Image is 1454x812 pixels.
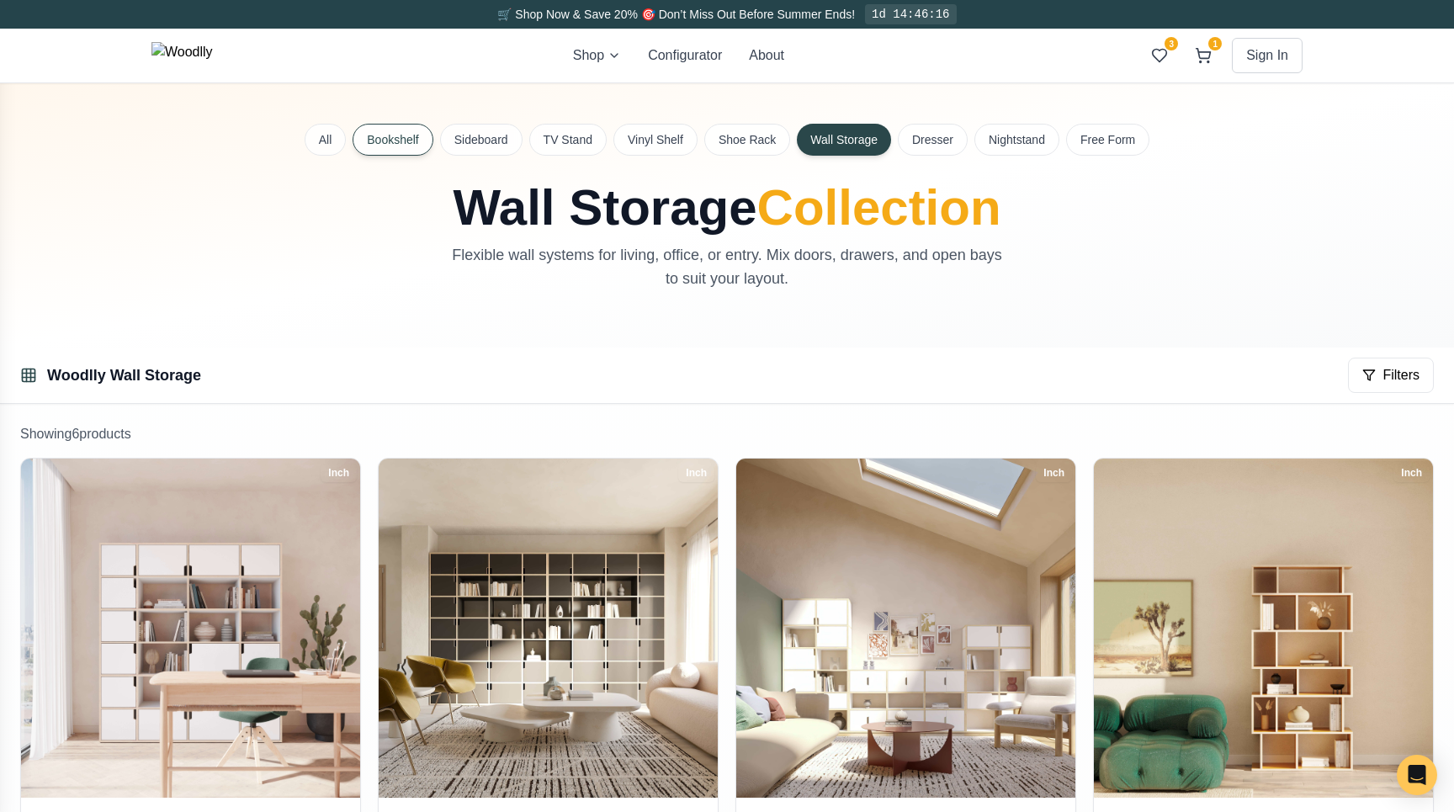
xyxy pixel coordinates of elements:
[749,45,784,66] button: About
[1393,464,1430,482] div: Inch
[1036,464,1072,482] div: Inch
[440,124,523,156] button: Sideboard
[20,424,1434,444] p: Showing 6 product s
[736,459,1075,798] img: Modern Wall Shelf Unit
[1188,40,1218,71] button: 1
[613,124,698,156] button: Vinyl Shelf
[573,45,621,66] button: Shop
[21,459,360,798] img: G Wall Storage Shelf
[797,124,891,156] button: Wall Storage
[757,179,1001,236] span: Collection
[898,124,968,156] button: Dresser
[1165,37,1178,50] span: 3
[305,124,347,156] button: All
[974,124,1059,156] button: Nightstand
[529,124,607,156] button: TV Stand
[704,124,790,156] button: Shoe Rack
[865,4,956,24] div: 1d 14:46:16
[353,124,432,156] button: Bookshelf
[1208,37,1222,50] span: 1
[444,243,1010,290] p: Flexible wall systems for living, office, or entry. Mix doors, drawers, and open bays to suit you...
[648,45,722,66] button: Configurator
[47,367,201,384] a: Woodlly Wall Storage
[678,464,714,482] div: Inch
[1066,124,1149,156] button: Free Form
[350,183,1104,233] h1: Wall Storage
[1397,755,1437,795] div: Open Intercom Messenger
[321,464,357,482] div: Inch
[1232,38,1303,73] button: Sign In
[1348,358,1434,393] button: Filters
[1382,365,1420,385] span: Filters
[1094,459,1433,798] img: Modern Wall Storage
[151,42,213,69] img: Woodlly
[379,459,718,798] img: Heart Wall Storage
[497,8,855,21] span: 🛒 Shop Now & Save 20% 🎯 Don’t Miss Out Before Summer Ends!
[1144,40,1175,71] button: 3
